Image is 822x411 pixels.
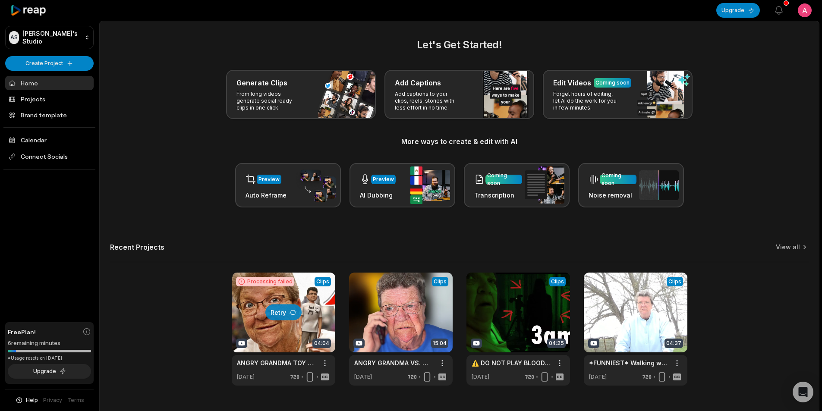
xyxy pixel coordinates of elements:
h3: Auto Reframe [246,191,287,200]
div: Preview [373,176,394,183]
button: Upgrade [716,3,760,18]
button: Help [15,396,38,404]
a: ANGRY GRANDMA VS. MCDONALDS! [354,358,434,367]
button: Retry [265,304,302,320]
div: Coming soon [487,172,520,187]
a: Home [5,76,94,90]
h3: Add Captions [395,78,441,88]
div: *Usage resets on [DATE] [8,355,91,361]
h3: More ways to create & edit with AI [110,136,809,147]
img: ai_dubbing.png [410,166,450,204]
a: *FUNNIEST* Walking with Angry Grandma YET! [589,358,668,367]
h2: Let's Get Started! [110,37,809,53]
a: Terms [67,396,84,404]
a: Privacy [43,396,62,404]
div: Preview [258,176,280,183]
div: ANGRY GRANDMA TOY PRANK! [237,358,316,367]
a: Projects [5,92,94,106]
h3: Noise removal [589,191,636,200]
button: Upgrade [8,364,91,379]
div: Coming soon [595,79,630,87]
img: noise_removal.png [639,170,679,200]
h3: AI Dubbing [360,191,396,200]
h3: Transcription [474,191,522,200]
div: Open Intercom Messenger [793,382,813,402]
div: AS [9,31,19,44]
button: Create Project [5,56,94,71]
p: [PERSON_NAME]'s Studio [22,30,81,45]
h3: Edit Videos [553,78,591,88]
span: Connect Socials [5,149,94,164]
div: 6 remaining minutes [8,339,91,348]
p: Forget hours of editing, let AI do the work for you in few minutes. [553,91,620,111]
div: Coming soon [602,172,635,187]
a: Calendar [5,133,94,147]
a: Brand template [5,108,94,122]
h2: Recent Projects [110,243,164,251]
p: From long videos generate social ready clips in one click. [236,91,303,111]
span: Help [26,396,38,404]
img: auto_reframe.png [296,169,336,202]
a: ⚠️ DO NOT PLAY BLOODY [PERSON_NAME] AT 3AM!!! ⚠️ [3AM CHALLENGE] [472,358,551,367]
p: Add captions to your clips, reels, stories with less effort in no time. [395,91,462,111]
span: Free Plan! [8,327,36,336]
a: View all [776,243,800,251]
img: transcription.png [525,166,564,204]
h3: Generate Clips [236,78,287,88]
